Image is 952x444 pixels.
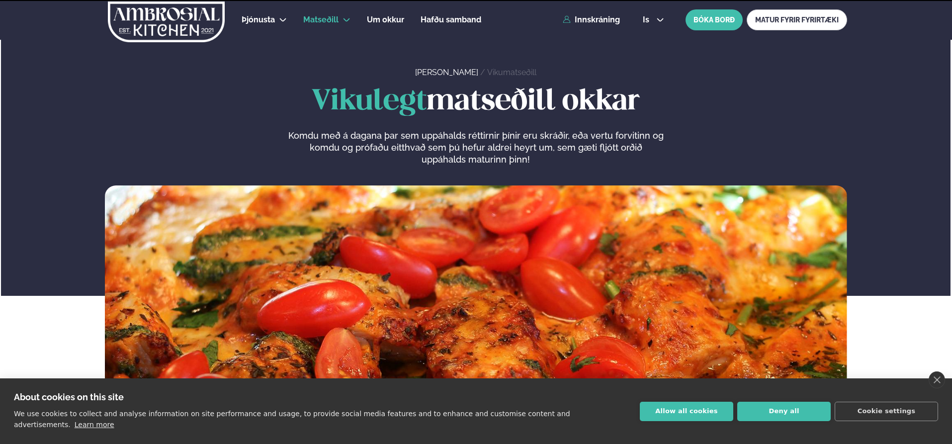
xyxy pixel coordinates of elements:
span: Vikulegt [312,88,427,115]
h1: matseðill okkar [105,86,847,118]
button: BÓKA BORÐ [686,9,743,30]
span: Þjónusta [242,15,275,24]
a: Learn more [75,421,114,429]
button: Deny all [737,402,831,421]
a: [PERSON_NAME] [415,68,478,77]
span: Um okkur [367,15,404,24]
button: Cookie settings [835,402,938,421]
a: close [929,371,945,388]
img: logo [107,1,226,42]
img: image alt [105,185,847,441]
a: Um okkur [367,14,404,26]
strong: About cookies on this site [14,392,124,402]
span: is [643,16,652,24]
span: Matseðill [303,15,339,24]
a: Vikumatseðill [487,68,536,77]
a: MATUR FYRIR FYRIRTÆKI [747,9,847,30]
span: Hafðu samband [421,15,481,24]
p: Komdu með á dagana þar sem uppáhalds réttirnir þínir eru skráðir, eða vertu forvitinn og komdu og... [288,130,664,166]
span: / [480,68,487,77]
button: is [635,16,672,24]
p: We use cookies to collect and analyse information on site performance and usage, to provide socia... [14,410,570,429]
a: Hafðu samband [421,14,481,26]
a: Innskráning [563,15,620,24]
button: Allow all cookies [640,402,733,421]
a: Matseðill [303,14,339,26]
a: Þjónusta [242,14,275,26]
